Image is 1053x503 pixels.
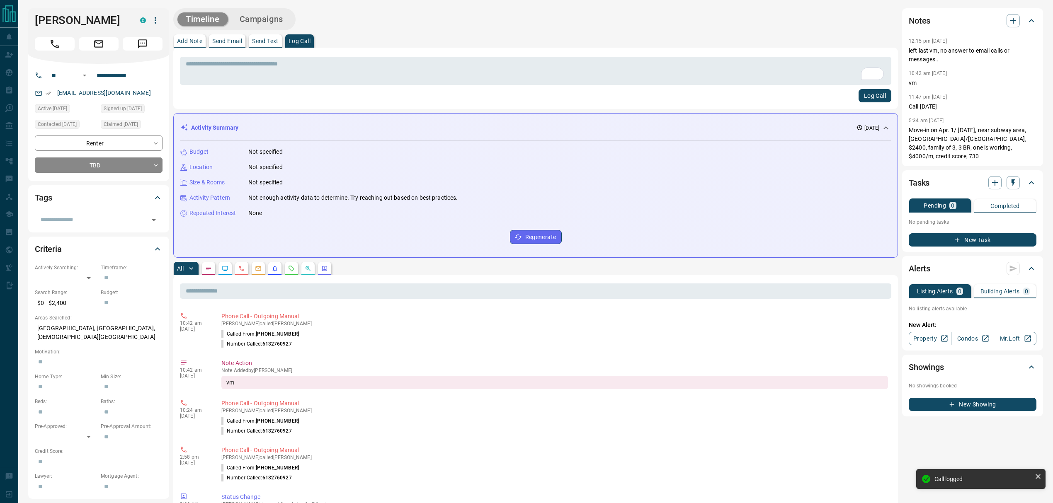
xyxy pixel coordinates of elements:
svg: Calls [238,265,245,272]
p: Search Range: [35,289,97,296]
p: 10:24 am [180,407,209,413]
span: [PHONE_NUMBER] [256,465,299,471]
p: Called From: [221,417,299,425]
p: [DATE] [180,460,209,466]
p: Call [DATE] [909,102,1036,111]
p: No showings booked [909,382,1036,389]
div: Criteria [35,239,163,259]
p: No listing alerts available [909,305,1036,312]
div: Alerts [909,259,1036,278]
div: TBD [35,157,163,173]
p: Phone Call - Outgoing Manual [221,446,888,455]
p: Size & Rooms [189,178,225,187]
p: Budget [189,148,209,156]
p: Number Called: [221,474,292,481]
p: Send Text [252,38,279,44]
p: 12:15 pm [DATE] [909,38,947,44]
p: 10:42 am [DATE] [909,70,947,76]
a: Condos [951,332,994,345]
span: 6132760927 [262,475,292,481]
button: New Task [909,233,1036,247]
p: Called From: [221,330,299,338]
p: Note Added by [PERSON_NAME] [221,368,888,373]
svg: Agent Actions [321,265,328,272]
p: Send Email [212,38,242,44]
h2: Notes [909,14,930,27]
p: Actively Searching: [35,264,97,271]
p: 2:58 pm [180,454,209,460]
a: [EMAIL_ADDRESS][DOMAIN_NAME] [57,89,151,96]
div: Tue Sep 09 2025 [35,120,97,131]
p: [DATE] [180,373,209,379]
p: Budget: [101,289,163,296]
p: [PERSON_NAME] called [PERSON_NAME] [221,408,888,414]
p: Completed [990,203,1020,209]
p: All [177,266,184,271]
svg: Lead Browsing Activity [222,265,228,272]
p: Baths: [101,398,163,405]
button: Campaigns [231,12,291,26]
h1: [PERSON_NAME] [35,14,128,27]
p: 0 [1025,288,1028,294]
div: vm [221,376,888,389]
textarea: To enrich screen reader interactions, please activate Accessibility in Grammarly extension settings [186,60,886,82]
p: Beds: [35,398,97,405]
p: vm [909,79,1036,87]
p: 11:47 pm [DATE] [909,94,947,100]
p: No pending tasks [909,216,1036,228]
p: [GEOGRAPHIC_DATA], [GEOGRAPHIC_DATA], [DEMOGRAPHIC_DATA][GEOGRAPHIC_DATA] [35,322,163,344]
a: Property [909,332,951,345]
p: Log Call [289,38,311,44]
p: Areas Searched: [35,314,163,322]
p: Lawyer: [35,472,97,480]
p: Add Note [177,38,202,44]
p: left last vm, no answer to email calls or messages.. [909,46,1036,64]
span: Signed up [DATE] [104,104,142,113]
p: None [248,209,262,218]
p: [PERSON_NAME] called [PERSON_NAME] [221,321,888,326]
button: Log Call [859,89,891,102]
p: New Alert: [909,321,1036,329]
p: Listing Alerts [917,288,953,294]
p: Min Size: [101,373,163,380]
svg: Opportunities [305,265,311,272]
p: Credit Score: [35,447,163,455]
p: Move-in on Apr. 1/ [DATE], near subway area, [GEOGRAPHIC_DATA]/[GEOGRAPHIC_DATA], $2400, family o... [909,126,1036,161]
p: Number Called: [221,340,292,348]
p: Status Change [221,493,888,501]
button: New Showing [909,398,1036,411]
div: Renter [35,135,163,151]
p: [PERSON_NAME] called [PERSON_NAME] [221,455,888,460]
div: Showings [909,357,1036,377]
p: Building Alerts [980,288,1020,294]
p: Mortgage Agent: [101,472,163,480]
span: Email [79,37,119,51]
span: [PHONE_NUMBER] [256,418,299,424]
p: Home Type: [35,373,97,380]
div: Activity Summary[DATE] [180,120,891,135]
p: Number Called: [221,427,292,435]
a: Mr.Loft [994,332,1036,345]
p: Repeated Interest [189,209,236,218]
p: Not specified [248,163,283,172]
p: Activity Pattern [189,193,230,202]
p: Pre-Approval Amount: [101,423,163,430]
p: $0 - $2,400 [35,296,97,310]
svg: Emails [255,265,262,272]
h2: Alerts [909,262,930,275]
p: Pre-Approved: [35,423,97,430]
div: Mon Jun 15 2020 [101,104,163,116]
p: [DATE] [864,124,879,132]
div: Notes [909,11,1036,31]
div: Tue Sep 02 2025 [35,104,97,116]
p: Phone Call - Outgoing Manual [221,312,888,321]
p: Not enough activity data to determine. Try reaching out based on best practices. [248,193,458,202]
div: Tags [35,188,163,208]
p: Not specified [248,178,283,187]
span: Contacted [DATE] [38,120,77,128]
h2: Criteria [35,242,62,256]
div: Tue Sep 02 2025 [101,120,163,131]
p: [DATE] [180,413,209,419]
p: Note Action [221,359,888,368]
p: Not specified [248,148,283,156]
